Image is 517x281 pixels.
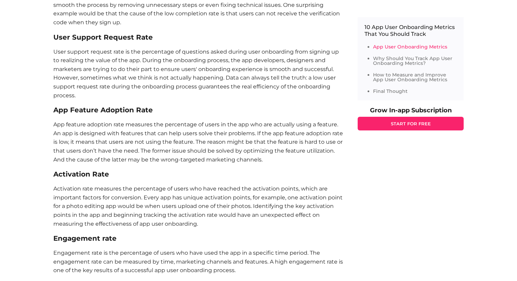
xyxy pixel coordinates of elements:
a: App User Onboarding Metrics [373,44,447,50]
p: User support request rate is the percentage of questions asked during user onboarding from signin... [53,47,344,100]
b: Engagement rate [53,234,117,242]
b: User Support Request Rate [53,33,153,41]
a: START FOR FREE [358,117,464,130]
a: Final Thought [373,88,408,94]
p: Activation rate measures the percentage of users who have reached the activation points, which ar... [53,184,344,228]
p: Grow In-app Subscription [358,107,464,113]
a: How to Measure and Improve App User Onboarding Metrics [373,72,447,83]
p: 10 App User Onboarding Metrics That You Should Track [364,24,457,38]
p: App feature adoption rate measures the percentage of users in the app who are actually using a fe... [53,120,344,164]
b: App Feature Adoption Rate [53,106,153,114]
a: Why Should You Track App User Onboarding Metrics? [373,55,452,66]
b: Activation Rate [53,170,109,178]
p: Engagement rate is the percentage of users who have used the app in a specific time period. The e... [53,249,344,275]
